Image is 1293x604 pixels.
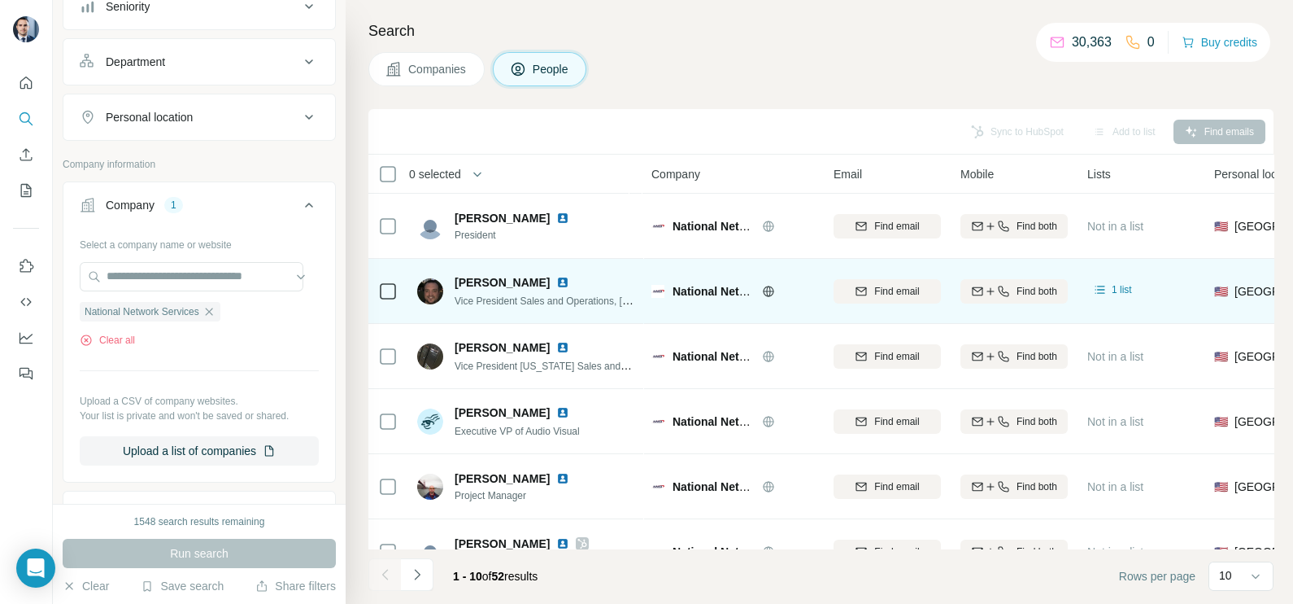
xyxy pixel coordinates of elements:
[673,480,816,493] span: National Network Services
[13,176,39,205] button: My lists
[453,570,538,583] span: results
[13,104,39,133] button: Search
[63,42,335,81] button: Department
[417,474,443,500] img: Avatar
[1072,33,1112,52] p: 30,363
[63,186,335,231] button: Company1
[1182,31,1257,54] button: Buy credits
[1017,414,1057,429] span: Find both
[1214,414,1228,430] span: 🇺🇸
[80,436,319,466] button: Upload a list of companies
[455,426,580,437] span: Executive VP of Audio Visual
[651,220,664,233] img: Logo of National Network Services
[417,409,443,435] img: Avatar
[556,276,569,289] img: LinkedIn logo
[960,540,1068,564] button: Find both
[1214,544,1228,560] span: 🇺🇸
[455,359,671,372] span: Vice President [US_STATE] Sales and Operations
[874,414,919,429] span: Find email
[417,213,443,239] img: Avatar
[417,539,443,565] img: Avatar
[651,350,664,363] img: Logo of National Network Services
[834,409,941,434] button: Find email
[13,252,39,281] button: Use Surfe on LinkedIn
[455,294,673,307] span: Vice President Sales and Operations, [US_STATE]
[1087,350,1143,363] span: Not in a list
[80,333,135,348] button: Clear all
[63,157,336,172] p: Company information
[673,285,816,298] span: National Network Services
[255,578,336,594] button: Share filters
[455,471,550,487] span: [PERSON_NAME]
[960,166,994,182] span: Mobile
[417,344,443,370] img: Avatar
[1087,480,1143,493] span: Not in a list
[1087,415,1143,428] span: Not in a list
[80,409,319,423] p: Your list is private and won't be saved or shared.
[368,20,1273,42] h4: Search
[673,415,816,428] span: National Network Services
[651,480,664,493] img: Logo of National Network Services
[1119,568,1195,584] span: Rows per page
[106,54,165,70] div: Department
[1214,348,1228,365] span: 🇺🇸
[834,279,941,304] button: Find email
[1087,545,1143,558] span: Not in a list
[556,406,569,419] img: LinkedIn logo
[651,166,700,182] span: Company
[1214,479,1228,495] span: 🇺🇸
[482,570,492,583] span: of
[874,545,919,559] span: Find email
[533,61,570,77] span: People
[1017,479,1057,494] span: Find both
[16,549,55,588] div: Open Intercom Messenger
[960,279,1068,304] button: Find both
[13,68,39,98] button: Quick start
[1017,219,1057,234] span: Find both
[1087,220,1143,233] span: Not in a list
[455,405,550,421] span: [PERSON_NAME]
[1214,283,1228,300] span: 🇺🇸
[874,479,919,494] span: Find email
[1087,166,1111,182] span: Lists
[874,284,919,299] span: Find email
[141,578,224,594] button: Save search
[834,344,941,369] button: Find email
[1017,349,1057,364] span: Find both
[1147,33,1155,52] p: 0
[401,558,433,591] button: Navigate to next page
[63,98,335,137] button: Personal location
[673,350,816,363] span: National Network Services
[417,278,443,304] img: Avatar
[673,220,816,233] span: National Network Services
[651,285,664,298] img: Logo of National Network Services
[134,514,265,529] div: 1548 search results remaining
[960,214,1068,239] button: Find both
[13,359,39,388] button: Feedback
[106,109,193,125] div: Personal location
[556,472,569,485] img: LinkedIn logo
[651,545,664,558] img: Logo of National Network Services
[492,570,505,583] span: 52
[556,212,569,225] img: LinkedIn logo
[85,304,199,319] span: National Network Services
[834,475,941,499] button: Find email
[1214,218,1228,234] span: 🇺🇸
[455,536,550,552] span: [PERSON_NAME]
[13,323,39,352] button: Dashboard
[455,339,550,356] span: [PERSON_NAME]
[409,166,461,182] span: 0 selected
[673,545,816,558] span: National Network Services
[556,341,569,354] img: LinkedIn logo
[1017,545,1057,559] span: Find both
[1112,282,1132,297] span: 1 list
[80,394,319,409] p: Upload a CSV of company websites.
[834,540,941,564] button: Find email
[13,140,39,169] button: Enrich CSV
[408,61,468,77] span: Companies
[1219,567,1232,584] p: 10
[63,495,335,534] button: Industry
[455,228,589,243] span: President
[455,210,550,226] span: [PERSON_NAME]
[1017,284,1057,299] span: Find both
